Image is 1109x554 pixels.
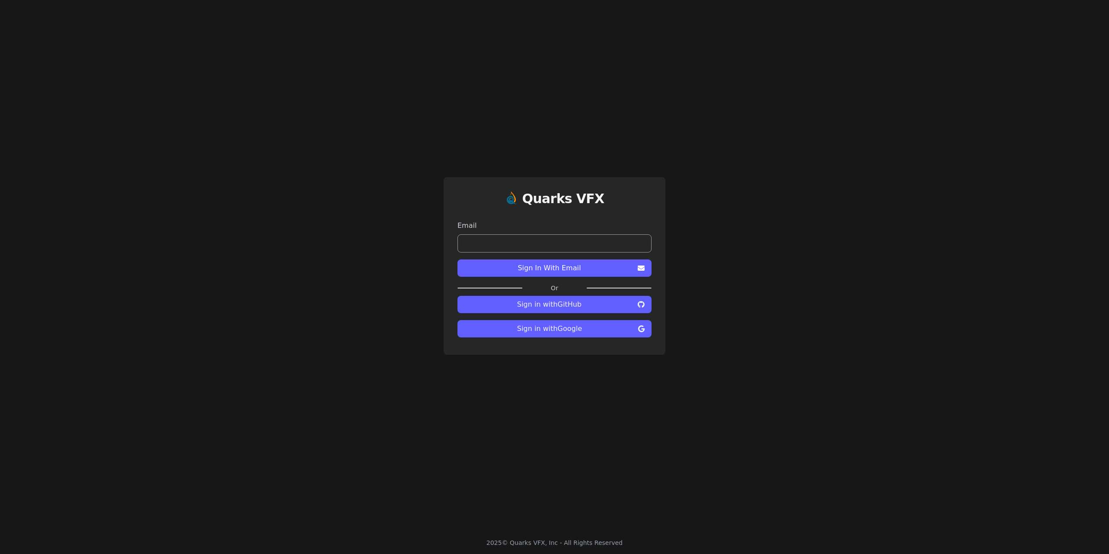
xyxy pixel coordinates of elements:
button: Sign in withGoogle [457,320,652,337]
span: Sign in with GitHub [464,299,634,310]
span: Sign in with Google [464,324,635,334]
label: Or [522,284,587,292]
label: Email [457,220,652,231]
span: Sign In With Email [464,263,634,273]
button: Sign in withGitHub [457,296,652,313]
button: Sign In With Email [457,259,652,277]
h1: Quarks VFX [522,191,604,207]
div: 2025 © Quarks VFX, Inc - All Rights Reserved [486,538,623,547]
a: Quarks VFX [522,191,604,214]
